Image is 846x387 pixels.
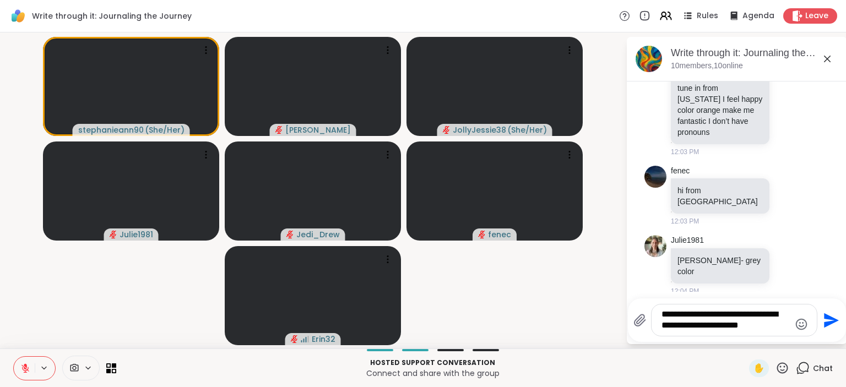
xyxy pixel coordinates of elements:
[291,335,299,343] span: audio-muted
[312,334,335,345] span: Erin32
[488,229,511,240] span: fenec
[507,124,547,135] span: ( She/Her )
[9,7,28,25] img: ShareWell Logomark
[677,255,763,277] p: [PERSON_NAME]- grey color
[671,46,838,60] div: Write through it: Journaling the Journey, [DATE]
[697,10,718,21] span: Rules
[110,231,117,238] span: audio-muted
[644,166,666,188] img: https://sharewell-space-live.sfo3.digitaloceanspaces.com/user-generated/cc53d73c-f7ba-4d17-84b6-4...
[671,166,690,177] a: fenec
[661,309,790,331] textarea: Type your message
[671,235,704,246] a: Julie1981
[123,358,742,368] p: Hosted support conversation
[671,61,743,72] p: 10 members, 10 online
[677,72,763,138] p: I am [PERSON_NAME] tune in from [US_STATE] I feel happy color orange make me fantastic I don’t ha...
[443,126,451,134] span: audio-muted
[644,235,666,257] img: https://sharewell-space-live.sfo3.digitaloceanspaces.com/user-generated/281b872e-73bb-4653-b913-d...
[677,185,763,207] p: hi from [GEOGRAPHIC_DATA]
[805,10,828,21] span: Leave
[636,46,662,72] img: Write through it: Journaling the Journey, Sep 15
[671,286,699,296] span: 12:04 PM
[478,231,486,238] span: audio-muted
[753,362,764,375] span: ✋
[296,229,340,240] span: Jedi_Drew
[285,124,351,135] span: [PERSON_NAME]
[742,10,774,21] span: Agenda
[32,10,192,21] span: Write through it: Journaling the Journey
[286,231,294,238] span: audio-muted
[275,126,283,134] span: audio-muted
[453,124,506,135] span: JollyJessie38
[795,318,808,331] button: Emoji picker
[78,124,144,135] span: stephanieann90
[145,124,185,135] span: ( She/Her )
[817,308,842,333] button: Send
[120,229,153,240] span: Julie1981
[671,147,699,157] span: 12:03 PM
[123,368,742,379] p: Connect and share with the group
[671,216,699,226] span: 12:03 PM
[813,363,833,374] span: Chat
